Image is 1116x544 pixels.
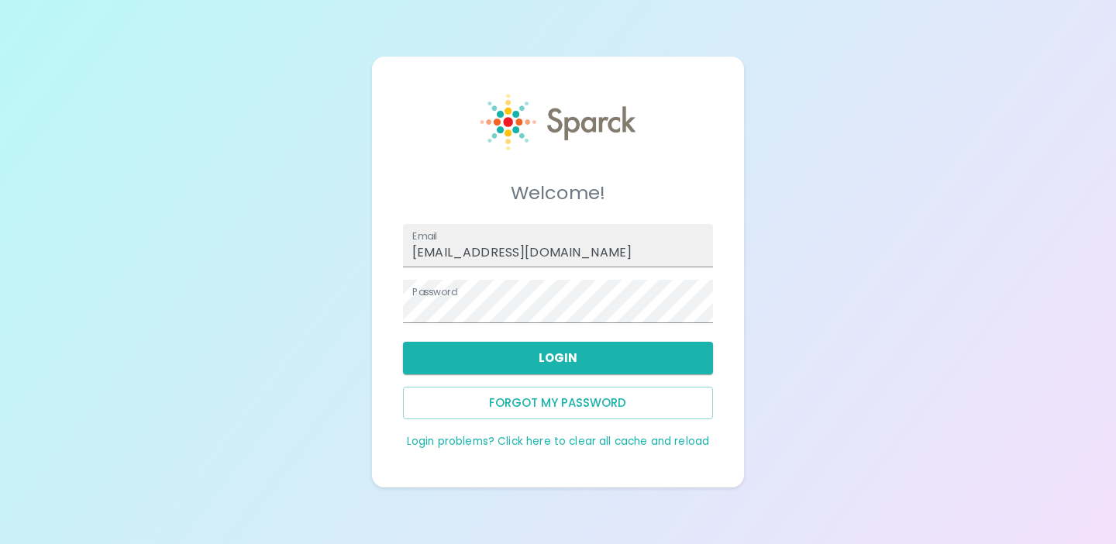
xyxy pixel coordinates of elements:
[407,434,709,449] a: Login problems? Click here to clear all cache and reload
[412,229,437,243] label: Email
[480,94,635,150] img: Sparck logo
[403,387,713,419] button: Forgot my password
[403,181,713,205] h5: Welcome!
[403,342,713,374] button: Login
[412,285,457,298] label: Password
